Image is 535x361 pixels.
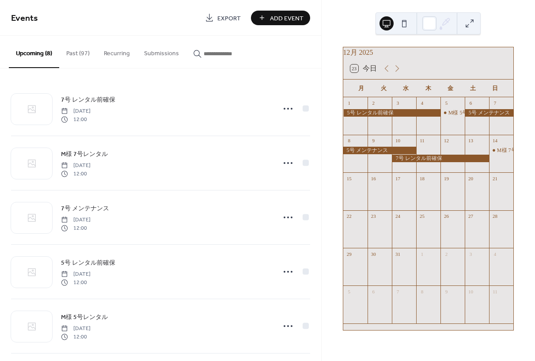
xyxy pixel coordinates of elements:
[448,109,489,117] div: M様 5号レンタル
[198,11,247,25] a: Export
[343,147,416,154] div: 5号 メンテナンス
[419,175,425,182] div: 18
[61,162,91,170] span: [DATE]
[392,155,489,162] div: 7号 レンタル前確保
[347,62,380,75] button: 23今日
[467,288,474,295] div: 10
[492,100,498,106] div: 7
[395,175,401,182] div: 17
[370,137,377,144] div: 9
[370,251,377,257] div: 30
[419,288,425,295] div: 8
[251,11,310,25] button: Add Event
[97,36,137,67] button: Recurring
[270,14,304,23] span: Add Event
[61,313,108,322] span: M様 5号レンタル
[395,100,401,106] div: 3
[370,175,377,182] div: 16
[492,137,498,144] div: 14
[61,115,91,123] span: 12:00
[61,107,91,115] span: [DATE]
[11,10,38,27] span: Events
[443,288,450,295] div: 9
[370,288,377,295] div: 6
[346,100,353,106] div: 1
[350,80,372,97] div: 月
[395,80,417,97] div: 水
[370,213,377,220] div: 23
[419,100,425,106] div: 4
[343,47,513,58] div: 12月 2025
[346,175,353,182] div: 15
[346,137,353,144] div: 8
[465,109,513,117] div: 5号 メンテナンス
[59,36,97,67] button: Past (97)
[61,95,115,105] a: 7号 レンタル前確保
[492,175,498,182] div: 21
[61,224,91,232] span: 12:00
[370,100,377,106] div: 2
[61,149,108,159] a: M様 7号レンタル
[440,80,462,97] div: 金
[61,170,91,178] span: 12:00
[492,251,498,257] div: 4
[61,203,109,213] a: 7号 メンテナンス
[443,175,450,182] div: 19
[395,251,401,257] div: 31
[61,325,91,333] span: [DATE]
[419,137,425,144] div: 11
[61,204,109,213] span: 7号 メンテナンス
[467,213,474,220] div: 27
[443,251,450,257] div: 2
[61,270,91,278] span: [DATE]
[372,80,395,97] div: 火
[9,36,59,68] button: Upcoming (8)
[443,100,450,106] div: 5
[346,213,353,220] div: 22
[61,278,91,286] span: 12:00
[443,213,450,220] div: 26
[346,251,353,257] div: 29
[137,36,186,67] button: Submissions
[419,213,425,220] div: 25
[346,288,353,295] div: 5
[61,333,91,341] span: 12:00
[395,213,401,220] div: 24
[489,147,513,154] div: M様 7号レンタル
[467,175,474,182] div: 20
[395,137,401,144] div: 10
[343,109,440,117] div: 5号 レンタル前確保
[462,80,484,97] div: 土
[61,258,115,268] a: 5号 レンタル前確保
[484,80,506,97] div: 日
[443,137,450,144] div: 12
[492,213,498,220] div: 28
[419,251,425,257] div: 1
[61,216,91,224] span: [DATE]
[440,109,465,117] div: M様 5号レンタル
[467,100,474,106] div: 6
[467,251,474,257] div: 3
[61,150,108,159] span: M様 7号レンタル
[61,312,108,322] a: M様 5号レンタル
[467,137,474,144] div: 13
[492,288,498,295] div: 11
[417,80,439,97] div: 木
[395,288,401,295] div: 7
[217,14,241,23] span: Export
